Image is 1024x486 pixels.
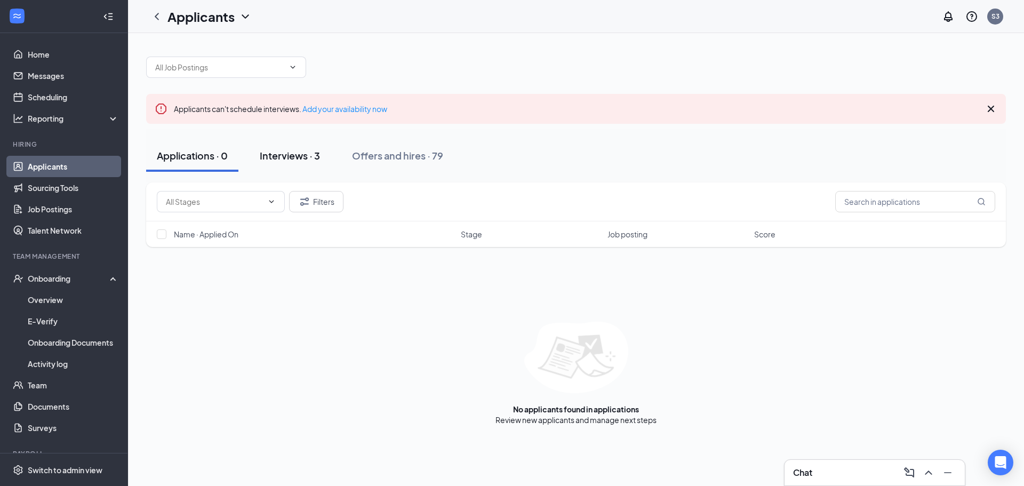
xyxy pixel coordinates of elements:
input: All Job Postings [155,61,284,73]
a: Applicants [28,156,119,177]
a: Documents [28,396,119,417]
svg: Collapse [103,11,114,22]
svg: ChevronDown [289,63,297,71]
svg: WorkstreamLogo [12,11,22,21]
a: Surveys [28,417,119,439]
svg: Error [155,102,167,115]
div: Reporting [28,113,119,124]
svg: ComposeMessage [903,466,916,479]
h3: Chat [793,467,812,479]
a: Onboarding Documents [28,332,119,353]
svg: Settings [13,465,23,475]
button: Filter Filters [289,191,343,212]
div: Payroll [13,449,117,458]
svg: ChevronUp [922,466,935,479]
svg: ChevronDown [239,10,252,23]
a: E-Verify [28,310,119,332]
a: Activity log [28,353,119,375]
div: Open Intercom Messenger [988,450,1013,475]
span: Stage [461,229,482,240]
img: empty-state [524,322,628,393]
svg: ChevronLeft [150,10,163,23]
div: Hiring [13,140,117,149]
span: Name · Applied On [174,229,238,240]
a: Home [28,44,119,65]
svg: MagnifyingGlass [977,197,986,206]
div: Onboarding [28,273,110,284]
a: Team [28,375,119,396]
svg: Analysis [13,113,23,124]
div: Review new applicants and manage next steps [495,415,657,425]
a: Overview [28,289,119,310]
div: Offers and hires · 79 [352,149,443,162]
input: Search in applications [835,191,995,212]
div: Applications · 0 [157,149,228,162]
button: Minimize [939,464,956,481]
input: All Stages [166,196,263,208]
button: ChevronUp [920,464,937,481]
svg: ChevronDown [267,197,276,206]
svg: Filter [298,195,311,208]
a: Scheduling [28,86,119,108]
a: Job Postings [28,198,119,220]
h1: Applicants [167,7,235,26]
a: Sourcing Tools [28,177,119,198]
svg: Notifications [942,10,955,23]
svg: Cross [985,102,997,115]
span: Job posting [607,229,647,240]
div: Interviews · 3 [260,149,320,162]
span: Applicants can't schedule interviews. [174,104,387,114]
a: Talent Network [28,220,119,241]
a: Add your availability now [302,104,387,114]
div: S3 [991,12,999,21]
div: Team Management [13,252,117,261]
div: No applicants found in applications [513,404,639,415]
a: Messages [28,65,119,86]
button: ComposeMessage [901,464,918,481]
span: Score [754,229,775,240]
svg: UserCheck [13,273,23,284]
svg: QuestionInfo [965,10,978,23]
div: Switch to admin view [28,465,102,475]
svg: Minimize [941,466,954,479]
